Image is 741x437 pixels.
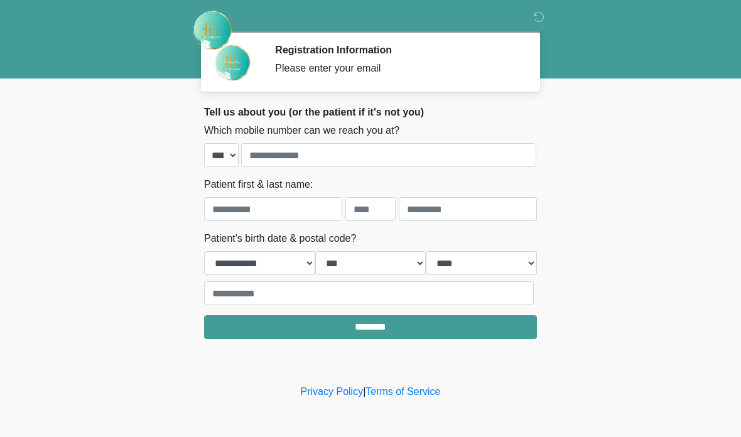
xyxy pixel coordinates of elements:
h2: Tell us about you (or the patient if it's not you) [204,106,537,118]
div: Please enter your email [275,61,518,76]
label: Patient's birth date & postal code? [204,231,356,246]
a: | [363,386,365,397]
a: Terms of Service [365,386,440,397]
img: Rehydrate Aesthetics & Wellness Logo [192,9,233,51]
label: Patient first & last name: [204,177,313,192]
label: Which mobile number can we reach you at? [204,123,399,138]
a: Privacy Policy [301,386,364,397]
img: Agent Avatar [214,44,251,82]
